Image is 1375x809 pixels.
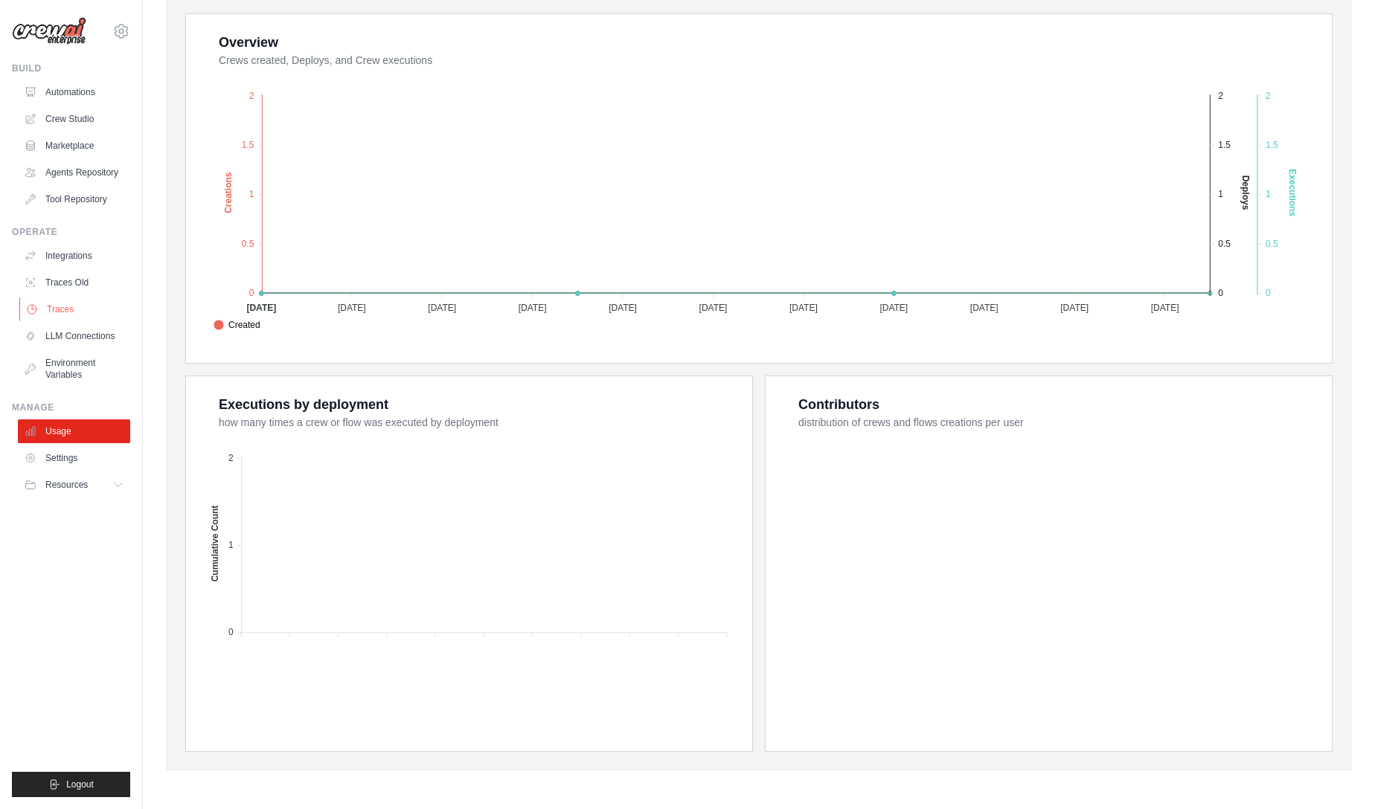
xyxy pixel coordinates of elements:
tspan: 2 [1266,91,1271,101]
text: Executions [1287,169,1298,216]
a: Usage [18,419,130,443]
text: Creations [223,172,234,213]
tspan: 1 [1266,189,1271,199]
img: Logo [12,17,86,45]
tspan: [DATE] [609,303,637,313]
tspan: [DATE] [1060,303,1089,313]
tspan: 2 [228,453,234,463]
tspan: [DATE] [428,303,456,313]
tspan: 2 [1218,91,1223,101]
div: Contributors [798,394,879,415]
button: Logout [12,772,130,797]
tspan: 2 [249,91,254,101]
tspan: 0 [1266,288,1271,298]
span: Created [214,318,260,332]
a: Crew Studio [18,107,130,131]
tspan: [DATE] [1151,303,1179,313]
tspan: 0 [228,627,234,637]
tspan: 1 [249,189,254,199]
tspan: 0.5 [1266,239,1278,249]
a: Agents Repository [18,161,130,184]
tspan: [DATE] [699,303,728,313]
tspan: 1.5 [242,140,254,150]
dt: Crews created, Deploys, and Crew executions [219,53,1314,68]
tspan: 1 [1218,189,1223,199]
a: Traces [19,297,132,321]
dt: how many times a crew or flow was executed by deployment [219,415,734,430]
tspan: [DATE] [246,303,276,313]
tspan: [DATE] [338,303,366,313]
text: Deploys [1240,175,1250,210]
a: Settings [18,446,130,470]
div: Build [12,62,130,74]
a: Tool Repository [18,187,130,211]
tspan: 0.5 [242,239,254,249]
text: Cumulative Count [211,506,221,582]
tspan: 0.5 [1218,239,1231,249]
a: LLM Connections [18,324,130,348]
tspan: 0 [1218,288,1223,298]
dt: distribution of crews and flows creations per user [798,415,1314,430]
tspan: 0 [249,288,254,298]
tspan: [DATE] [970,303,999,313]
button: Resources [18,473,130,497]
div: Executions by deployment [219,394,388,415]
a: Integrations [18,244,130,268]
span: Resources [45,479,88,491]
tspan: [DATE] [519,303,547,313]
a: Automations [18,80,130,104]
tspan: 1.5 [1218,140,1231,150]
div: Operate [12,226,130,238]
div: Manage [12,402,130,413]
tspan: 1 [228,540,234,550]
a: Environment Variables [18,351,130,387]
tspan: [DATE] [879,303,908,313]
a: Marketplace [18,134,130,158]
span: Logout [66,779,94,790]
tspan: 1.5 [1266,140,1278,150]
tspan: [DATE] [789,303,818,313]
a: Traces Old [18,271,130,294]
div: Overview [219,32,278,53]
